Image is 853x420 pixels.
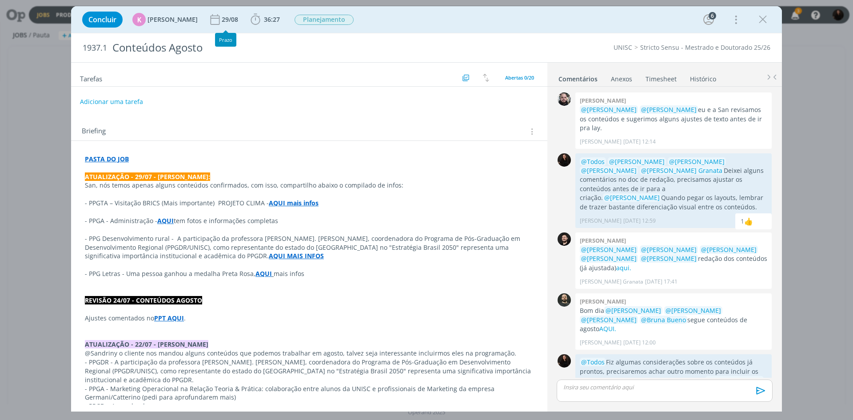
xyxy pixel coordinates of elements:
[71,6,782,412] div: dialog
[215,33,236,47] div: Prazo
[580,217,622,225] p: [PERSON_NAME]
[85,340,208,348] strong: ATUALIZAÇÃO - 22/07 - [PERSON_NAME]
[581,316,637,324] span: @[PERSON_NAME]
[85,181,534,190] p: San, nós temos apenas alguns conteúdos confirmados, com isso, compartilho abaixo o compilado de i...
[701,245,757,254] span: @[PERSON_NAME]
[580,339,622,347] p: [PERSON_NAME]
[640,43,770,52] a: Stricto Sensu - Mestrado e Doutorado 25/26
[80,94,143,110] button: Adicionar uma tarefa
[294,14,354,25] button: Planejamento
[558,232,571,246] img: B
[85,314,534,323] p: Ajustes comentados no .
[641,316,686,324] span: @Bruna Bueno
[616,264,631,272] a: aqui.
[581,254,637,263] span: @[PERSON_NAME]
[609,157,665,166] span: @[PERSON_NAME]
[641,245,697,254] span: @[PERSON_NAME]
[85,296,202,304] strong: REVISÃO 24/07 - CONTEÚDOS AGOSTO
[558,153,571,167] img: S
[82,12,123,28] button: Concluir
[580,306,767,333] p: Bom dia segue conteúdos de agosto
[558,71,598,84] a: Comentários
[641,254,697,263] span: @[PERSON_NAME]
[558,92,571,106] img: G
[85,234,522,260] span: - PPG Desenvolvimento rural - A participação da professora [PERSON_NAME]. [PERSON_NAME], coordena...
[83,43,107,53] span: 1937.1
[599,324,616,333] a: AQUI.
[85,172,210,181] strong: ATUALIZAÇÃO - 29/07 - [PERSON_NAME]:
[558,354,571,368] img: S
[132,13,146,26] div: K
[154,314,184,322] a: PPT AQUI
[702,12,716,27] button: 6
[645,278,678,286] span: [DATE] 17:41
[88,16,116,23] span: Concluir
[580,157,767,212] p: Deixei alguns comentários no doc de redação, precisamos ajustar os conteúdos antes de ir para a c...
[85,402,534,411] p: - PPGD – Aguardando
[109,37,480,59] div: Conteúdos Agosto
[222,16,240,23] div: 29/08
[623,339,656,347] span: [DATE] 12:00
[505,74,534,81] span: Abertas 0/20
[666,306,721,315] span: @[PERSON_NAME]
[269,199,319,207] a: AQUI mais infos
[580,96,626,104] b: [PERSON_NAME]
[623,138,656,146] span: [DATE] 12:14
[581,358,605,366] span: @Todos
[85,269,255,278] span: - PPG Letras - Uma pessoa ganhou a medalha Preta Rosa,
[85,384,534,402] p: - PPGA - Marketing Operacional na Relação Teoria & Prática: colaboração entre alunos da UNISC e p...
[85,349,534,358] p: @Sandriny o cliente nos mandou alguns conteúdos que podemos trabalhar em agosto, talvez seja inte...
[483,74,489,82] img: arrow-down-up.svg
[623,217,656,225] span: [DATE] 12:59
[580,236,626,244] b: [PERSON_NAME]
[581,157,605,166] span: @Todos
[581,105,637,114] span: @[PERSON_NAME]
[744,216,753,227] div: Karoline Arend
[580,105,767,132] p: eu e a San revisamos os conteúdos e sugerimos alguns ajustes de texto antes de ir pra lay.
[174,216,278,225] span: tem fotos e informações completas
[157,216,174,225] a: AQUI
[264,15,280,24] span: 36:27
[604,193,660,202] span: @[PERSON_NAME]
[707,376,762,384] span: @[PERSON_NAME]
[82,126,106,137] span: Briefing
[255,269,272,278] a: AQUI
[269,252,324,260] a: AQUI MAIS INFOS
[581,166,637,175] span: @[PERSON_NAME]
[85,216,157,225] span: - PPGA - Administração -
[558,293,571,307] img: P
[248,12,282,27] button: 36:27
[581,245,637,254] span: @[PERSON_NAME]
[611,75,632,84] div: Anexos
[606,306,661,315] span: @[PERSON_NAME]
[580,358,767,385] p: Fiz algumas considerações sobre os conteúdos já prontos, precisaremos achar outro momento para in...
[80,72,102,83] span: Tarefas
[85,358,534,384] p: - PPGDR - A participação da professora [PERSON_NAME]. [PERSON_NAME], coordenadora do Programa de ...
[147,16,198,23] span: [PERSON_NAME]
[614,43,632,52] a: UNISC
[274,269,304,278] span: mais infos
[85,155,129,163] a: PASTA DO JOB
[580,297,626,305] b: [PERSON_NAME]
[580,245,767,272] p: redação dos conteúdos (já ajustada)
[641,166,722,175] span: @[PERSON_NAME] Granata
[645,71,677,84] a: Timesheet
[641,105,697,114] span: @[PERSON_NAME]
[295,15,354,25] span: Planejamento
[580,278,643,286] p: [PERSON_NAME] Granata
[709,12,716,20] div: 6
[741,216,744,226] div: 1
[690,71,717,84] a: Histórico
[580,138,622,146] p: [PERSON_NAME]
[669,157,725,166] span: @[PERSON_NAME]
[85,199,534,208] p: - PPGTA – Visitação BRICS (Mais importante) PROJETO CLIMA -
[132,13,198,26] button: K[PERSON_NAME]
